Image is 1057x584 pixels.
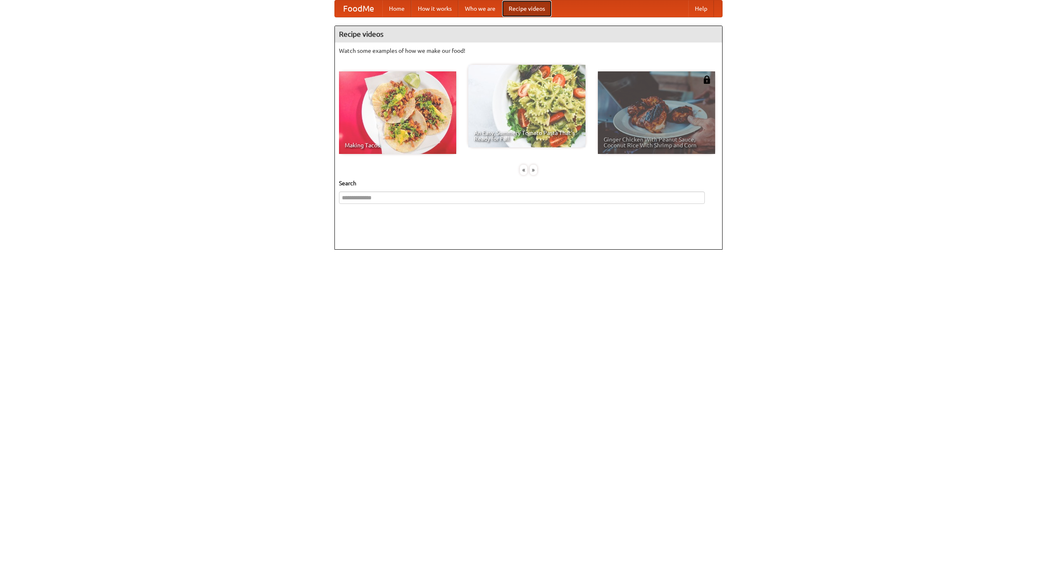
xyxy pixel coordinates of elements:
a: FoodMe [335,0,382,17]
div: » [530,165,537,175]
a: Home [382,0,411,17]
a: Making Tacos [339,71,456,154]
span: Making Tacos [345,142,450,148]
a: Recipe videos [502,0,552,17]
h4: Recipe videos [335,26,722,43]
img: 483408.png [703,76,711,84]
a: Help [688,0,714,17]
a: Who we are [458,0,502,17]
a: How it works [411,0,458,17]
p: Watch some examples of how we make our food! [339,47,718,55]
span: An Easy, Summery Tomato Pasta That's Ready for Fall [474,130,580,142]
div: « [520,165,527,175]
a: An Easy, Summery Tomato Pasta That's Ready for Fall [468,65,585,147]
h5: Search [339,179,718,187]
